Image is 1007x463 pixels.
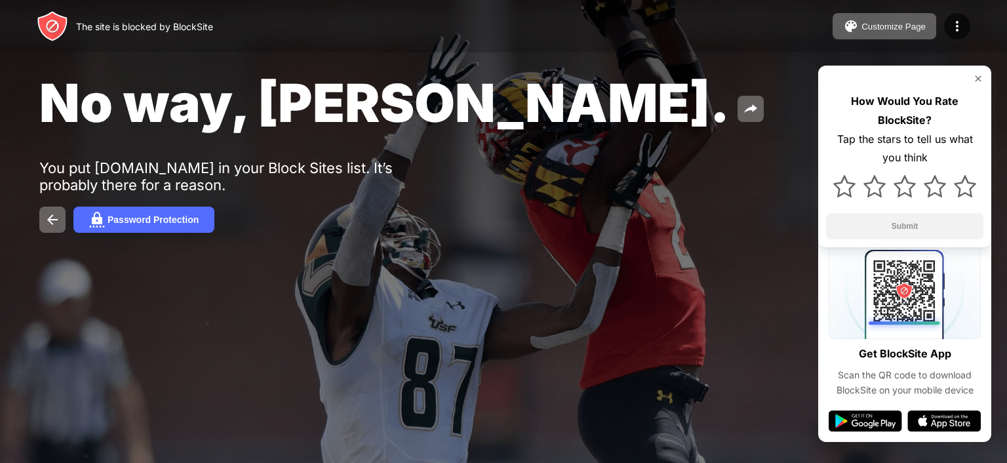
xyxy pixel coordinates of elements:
img: star.svg [954,175,976,197]
img: star.svg [924,175,946,197]
span: No way, [PERSON_NAME]. [39,71,730,134]
div: Scan the QR code to download BlockSite on your mobile device [829,368,981,397]
div: Get BlockSite App [859,344,951,363]
div: Tap the stars to tell us what you think [826,130,983,168]
img: star.svg [863,175,886,197]
button: Password Protection [73,207,214,233]
div: You put [DOMAIN_NAME] in your Block Sites list. It’s probably there for a reason. [39,159,444,193]
img: star.svg [894,175,916,197]
img: share.svg [743,101,759,117]
img: app-store.svg [907,411,981,432]
img: google-play.svg [829,411,902,432]
img: menu-icon.svg [949,18,965,34]
button: Customize Page [833,13,936,39]
div: The site is blocked by BlockSite [76,21,213,32]
div: Password Protection [108,214,199,225]
img: header-logo.svg [37,10,68,42]
img: password.svg [89,212,105,228]
button: Submit [826,213,983,239]
div: Customize Page [861,22,926,31]
img: pallet.svg [843,18,859,34]
img: star.svg [833,175,856,197]
img: rate-us-close.svg [973,73,983,84]
img: back.svg [45,212,60,228]
div: How Would You Rate BlockSite? [826,92,983,130]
